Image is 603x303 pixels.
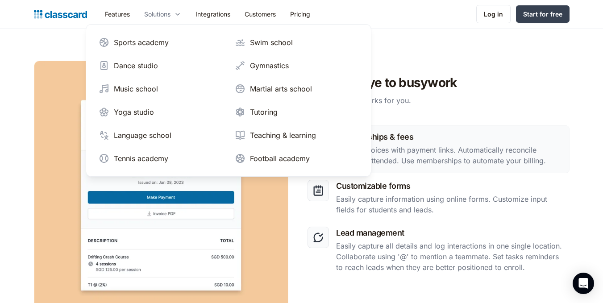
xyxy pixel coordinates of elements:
a: Swim school [231,33,362,51]
p: Easily capture all details and log interactions in one single location. Collaborate using '@' to ... [336,241,564,273]
a: Tutoring [231,103,362,121]
a: Customers [237,4,283,24]
p: Create invoices with payment links. Automatically reconcile sessions attended. Use memberships to... [337,145,564,166]
div: Language school [114,130,171,141]
a: Music school [95,80,226,98]
div: Dance studio [114,60,158,71]
div: Football academy [250,153,310,164]
a: home [34,8,87,21]
a: Gymnastics [231,57,362,75]
a: Features [98,4,137,24]
a: Start for free [516,5,570,23]
div: Tutoring [250,107,278,117]
div: Swim school [250,37,293,48]
a: Pricing [283,4,317,24]
div: Start for free [523,9,562,19]
div: Martial arts school [250,83,312,94]
p: Easily capture information using online forms. Customize input fields for students and leads. [336,194,564,215]
a: Martial arts school [231,80,362,98]
div: Music school [114,83,158,94]
div: Yoga studio [114,107,154,117]
a: Log in [476,5,511,23]
a: Yoga studio [95,103,226,121]
a: Football academy [231,149,362,167]
div: Tennis academy [114,153,168,164]
a: Sports academy [95,33,226,51]
a: Dance studio [95,57,226,75]
a: Tennis academy [95,149,226,167]
p: Automate [306,63,570,71]
div: Teaching & learning [250,130,316,141]
div: Log in [484,9,503,19]
h3: Lead management [336,227,564,239]
div: Solutions [144,9,171,19]
h3: Memberships & fees [337,131,564,143]
a: Language school [95,126,226,144]
a: Integrations [188,4,237,24]
div: Sports academy [114,37,169,48]
div: Solutions [137,4,188,24]
div: Open Intercom Messenger [573,273,594,294]
a: Teaching & learning [231,126,362,144]
h3: Customizable forms [336,180,564,192]
nav: Solutions [86,24,371,177]
div: Gymnastics [250,60,289,71]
